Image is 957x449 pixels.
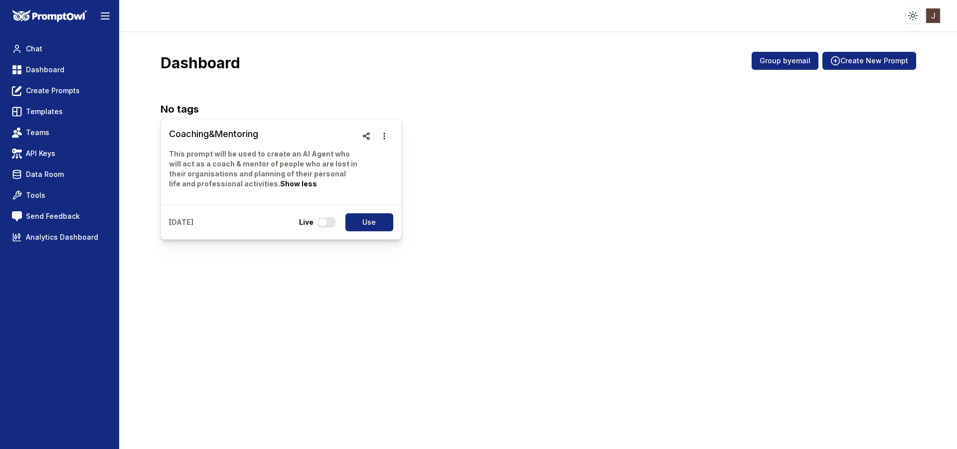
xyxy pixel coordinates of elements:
[26,44,42,54] span: Chat
[299,217,314,227] p: Live
[8,145,111,162] a: API Keys
[169,149,357,189] p: This prompt will be used to create an AI Agent who will act as a coach & mentor of people who are...
[169,127,357,141] h3: Coaching&Mentoring
[8,82,111,100] a: Create Prompts
[8,186,111,204] a: Tools
[160,102,916,117] h2: No tags
[8,228,111,246] a: Analytics Dashboard
[26,169,64,179] span: Data Room
[26,232,98,242] span: Analytics Dashboard
[822,52,916,70] button: Create New Prompt
[169,217,193,227] p: [DATE]
[8,165,111,183] a: Data Room
[26,86,80,96] span: Create Prompts
[926,8,941,23] img: ACg8ocIph0kWcrPHI09mp2vjeYuDQO3S8cag1Md4HOUkI5mJj20QRg=s96-c
[280,179,317,189] button: Show less
[8,40,111,58] a: Chat
[12,211,22,221] img: feedback
[8,61,111,79] a: Dashboard
[339,213,393,231] a: Use
[12,10,87,22] img: PromptOwl
[8,207,111,225] a: Send Feedback
[26,107,63,117] span: Templates
[26,190,45,200] span: Tools
[26,211,80,221] span: Send Feedback
[8,124,111,142] a: Teams
[26,65,64,75] span: Dashboard
[26,149,55,158] span: API Keys
[345,213,393,231] button: Use
[169,127,357,197] a: Coaching&MentoringThis prompt will be used to create an AI Agent who will act as a coach & mentor...
[26,128,49,138] span: Teams
[8,103,111,121] a: Templates
[160,54,240,72] h3: Dashboard
[752,52,818,70] button: Group byemail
